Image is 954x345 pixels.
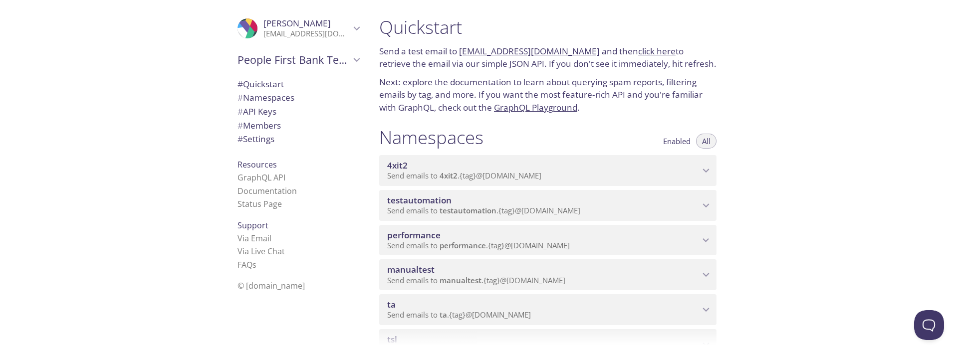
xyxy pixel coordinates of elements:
[230,91,367,105] div: Namespaces
[440,310,447,320] span: ta
[238,53,350,67] span: People First Bank Testing Services
[238,106,243,117] span: #
[387,299,396,310] span: ta
[440,205,496,215] span: testautomation
[387,264,435,275] span: manualtest
[238,78,284,90] span: Quickstart
[696,134,716,149] button: All
[387,194,452,206] span: testautomation
[494,102,577,113] a: GraphQL Playground
[379,126,483,149] h1: Namespaces
[230,12,367,45] div: Sumanth Borra
[230,105,367,119] div: API Keys
[379,190,716,221] div: testautomation namespace
[238,185,297,196] a: Documentation
[230,77,367,91] div: Quickstart
[379,225,716,256] div: performance namespace
[238,78,243,90] span: #
[238,133,274,145] span: Settings
[387,171,541,180] span: Send emails to . {tag} @[DOMAIN_NAME]
[238,233,271,244] a: Via Email
[459,45,600,57] a: [EMAIL_ADDRESS][DOMAIN_NAME]
[238,246,285,257] a: Via Live Chat
[238,106,276,117] span: API Keys
[238,198,282,209] a: Status Page
[263,17,331,29] span: [PERSON_NAME]
[379,155,716,186] div: 4xit2 namespace
[387,275,565,285] span: Send emails to . {tag} @[DOMAIN_NAME]
[914,310,944,340] iframe: Help Scout Beacon - Open
[440,240,486,250] span: performance
[238,259,256,270] a: FAQ
[379,259,716,290] div: manualtest namespace
[230,47,367,73] div: People First Bank Testing Services
[238,92,243,103] span: #
[387,240,570,250] span: Send emails to . {tag} @[DOMAIN_NAME]
[387,160,408,171] span: 4xit2
[230,119,367,133] div: Members
[238,280,305,291] span: © [DOMAIN_NAME]
[238,133,243,145] span: #
[252,259,256,270] span: s
[638,45,676,57] a: click here
[379,294,716,325] div: ta namespace
[238,120,281,131] span: Members
[230,132,367,146] div: Team Settings
[379,76,716,114] p: Next: explore the to learn about querying spam reports, filtering emails by tag, and more. If you...
[238,159,277,170] span: Resources
[440,171,458,180] span: 4xit2
[379,16,716,38] h1: Quickstart
[379,45,716,70] p: Send a test email to and then to retrieve the email via our simple JSON API. If you don't see it ...
[238,92,294,103] span: Namespaces
[387,205,580,215] span: Send emails to . {tag} @[DOMAIN_NAME]
[238,120,243,131] span: #
[387,310,531,320] span: Send emails to . {tag} @[DOMAIN_NAME]
[238,220,268,231] span: Support
[263,29,350,39] p: [EMAIL_ADDRESS][DOMAIN_NAME]
[387,229,441,241] span: performance
[657,134,697,149] button: Enabled
[450,76,511,88] a: documentation
[238,172,285,183] a: GraphQL API
[440,275,481,285] span: manualtest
